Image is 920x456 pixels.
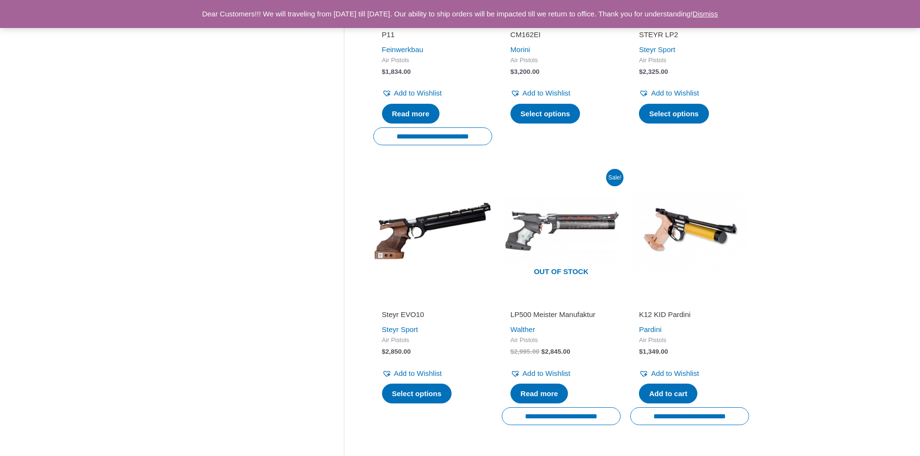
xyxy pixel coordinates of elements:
span: $ [639,348,643,355]
a: LP500 Meister Manufaktur [510,310,612,323]
a: Dismiss [693,10,718,18]
bdi: 2,845.00 [541,348,570,355]
a: Feinwerkbau [382,45,424,54]
span: Air Pistols [382,336,483,345]
a: Steyr EVO10 [382,310,483,323]
a: Walther [510,325,535,333]
a: Morini [510,45,530,54]
a: Add to Wishlist [510,367,570,380]
a: Out of stock [502,172,621,290]
h2: CM162EI [510,30,612,40]
span: Add to Wishlist [651,89,699,97]
span: $ [510,348,514,355]
span: Add to Wishlist [394,89,442,97]
a: Add to Wishlist [382,367,442,380]
a: K12 KID Pardini [639,310,740,323]
a: P11 [382,30,483,43]
bdi: 2,850.00 [382,348,411,355]
span: $ [541,348,545,355]
a: Add to Wishlist [382,86,442,100]
span: Add to Wishlist [523,369,570,377]
bdi: 2,995.00 [510,348,539,355]
a: Add to Wishlist [510,86,570,100]
span: Air Pistols [639,56,740,65]
span: $ [382,68,386,75]
span: Add to Wishlist [394,369,442,377]
iframe: Customer reviews powered by Trustpilot [510,296,612,308]
a: Add to cart: “K12 KID Pardini” [639,384,697,404]
a: Steyr Sport [382,325,418,333]
span: Air Pistols [639,336,740,345]
a: STEYR LP2 [639,30,740,43]
bdi: 1,349.00 [639,348,668,355]
span: Air Pistols [382,56,483,65]
iframe: Customer reviews powered by Trustpilot [639,296,740,308]
img: Steyr EVO10 [373,172,492,290]
bdi: 1,834.00 [382,68,411,75]
h2: STEYR LP2 [639,30,740,40]
a: Pardini [639,325,662,333]
a: Read more about “P11” [382,104,440,124]
span: Sale! [606,169,623,186]
h2: Steyr EVO10 [382,310,483,319]
bdi: 3,200.00 [510,68,539,75]
bdi: 2,325.00 [639,68,668,75]
span: $ [510,68,514,75]
span: Add to Wishlist [651,369,699,377]
img: K12 Kid Pardini [630,172,749,290]
span: Air Pistols [510,336,612,345]
span: Out of stock [509,262,613,284]
a: Select options for “STEYR LP2” [639,104,709,124]
a: CM162EI [510,30,612,43]
span: Air Pistols [510,56,612,65]
iframe: Customer reviews powered by Trustpilot [382,296,483,308]
h2: P11 [382,30,483,40]
a: Select options for “CM162EI” [510,104,580,124]
img: LP500 Meister Manufaktur [502,172,621,290]
a: Add to Wishlist [639,86,699,100]
a: Add to Wishlist [639,367,699,380]
a: Read more about “LP500 Meister Manufaktur” [510,384,568,404]
a: Select options for “Steyr EVO10” [382,384,452,404]
a: Steyr Sport [639,45,675,54]
span: $ [382,348,386,355]
h2: LP500 Meister Manufaktur [510,310,612,319]
span: Add to Wishlist [523,89,570,97]
span: $ [639,68,643,75]
h2: K12 KID Pardini [639,310,740,319]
